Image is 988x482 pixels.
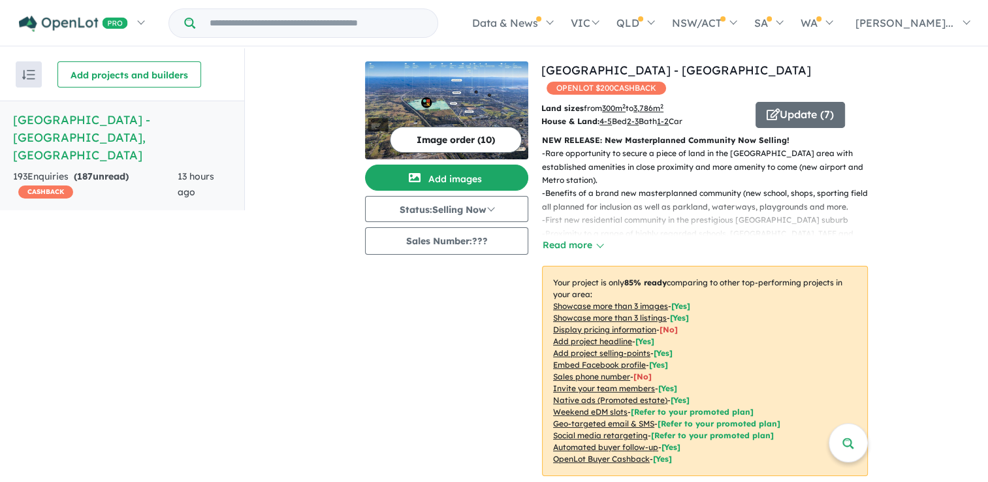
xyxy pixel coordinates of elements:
[365,227,528,255] button: Sales Number:???
[653,454,672,464] span: [Yes]
[626,103,663,113] span: to
[622,103,626,110] sup: 2
[624,278,667,287] b: 85 % ready
[651,430,774,440] span: [Refer to your promoted plan]
[13,169,178,201] div: 193 Enquir ies
[658,419,780,428] span: [Refer to your promoted plan]
[553,395,667,405] u: Native ads (Promoted estate)
[365,61,528,159] img: Orchard Hills North Estate - Orchard Hills
[542,147,878,187] p: - Rare opportunity to secure a piece of land in the [GEOGRAPHIC_DATA] area with established ameni...
[631,407,754,417] span: [Refer to your promoted plan]
[599,116,612,126] u: 4-5
[553,348,650,358] u: Add project selling-points
[660,325,678,334] span: [ No ]
[633,103,663,113] u: 3,786 m
[670,313,689,323] span: [ Yes ]
[657,116,669,126] u: 1-2
[542,214,878,227] p: - First new residential community in the prestigious [GEOGRAPHIC_DATA] suburb
[661,442,680,452] span: [Yes]
[365,165,528,191] button: Add images
[660,103,663,110] sup: 2
[553,360,646,370] u: Embed Facebook profile
[553,313,667,323] u: Showcase more than 3 listings
[627,116,639,126] u: 2-3
[57,61,201,88] button: Add projects and builders
[553,325,656,334] u: Display pricing information
[553,372,630,381] u: Sales phone number
[602,103,626,113] u: 300 m
[198,9,435,37] input: Try estate name, suburb, builder or developer
[19,16,128,32] img: Openlot PRO Logo White
[553,442,658,452] u: Automated buyer follow-up
[553,407,628,417] u: Weekend eDM slots
[74,170,129,182] strong: ( unread)
[654,348,673,358] span: [ Yes ]
[77,170,93,182] span: 187
[553,336,632,346] u: Add project headline
[365,196,528,222] button: Status:Selling Now
[542,134,868,147] p: NEW RELEASE: New Masterplanned Community Now Selling!
[547,82,666,95] span: OPENLOT $ 200 CASHBACK
[553,454,650,464] u: OpenLot Buyer Cashback
[635,336,654,346] span: [ Yes ]
[671,395,690,405] span: [Yes]
[671,301,690,311] span: [ Yes ]
[649,360,668,370] span: [ Yes ]
[658,383,677,393] span: [ Yes ]
[390,127,522,153] button: Image order (10)
[541,116,599,126] b: House & Land:
[541,103,584,113] b: Land sizes
[756,102,845,128] button: Update (7)
[553,430,648,440] u: Social media retargeting
[541,115,746,128] p: Bed Bath Car
[542,238,603,253] button: Read more
[542,187,878,214] p: - Benefits of a brand new masterplanned community (new school, shops, sporting fields all planned...
[541,102,746,115] p: from
[542,227,878,254] p: - Proximity to a range of highly regarded schools, [GEOGRAPHIC_DATA], TAFE and hospitals.
[18,185,73,199] span: CASHBACK
[633,372,652,381] span: [ No ]
[178,170,214,198] span: 13 hours ago
[541,63,811,78] a: [GEOGRAPHIC_DATA] - [GEOGRAPHIC_DATA]
[553,301,668,311] u: Showcase more than 3 images
[22,70,35,80] img: sort.svg
[13,111,231,164] h5: [GEOGRAPHIC_DATA] - [GEOGRAPHIC_DATA] , [GEOGRAPHIC_DATA]
[553,419,654,428] u: Geo-targeted email & SMS
[553,383,655,393] u: Invite your team members
[855,16,953,29] span: [PERSON_NAME]...
[542,266,868,476] p: Your project is only comparing to other top-performing projects in your area: - - - - - - - - - -...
